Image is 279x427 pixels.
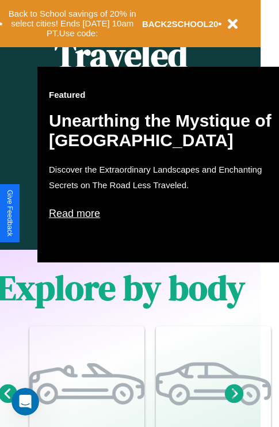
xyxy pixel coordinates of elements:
[142,19,219,29] b: BACK2SCHOOL20
[3,6,142,41] button: Back to School savings of 20% in select cities! Ends [DATE] 10am PT.Use code:
[6,190,14,237] div: Give Feedback
[49,90,279,100] h3: Featured
[49,204,279,223] p: Read more
[12,388,39,415] iframe: Intercom live chat
[49,162,279,193] p: Discover the Extraordinary Landscapes and Enchanting Secrets on The Road Less Traveled.
[49,111,279,150] h2: Unearthing the Mystique of [GEOGRAPHIC_DATA]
